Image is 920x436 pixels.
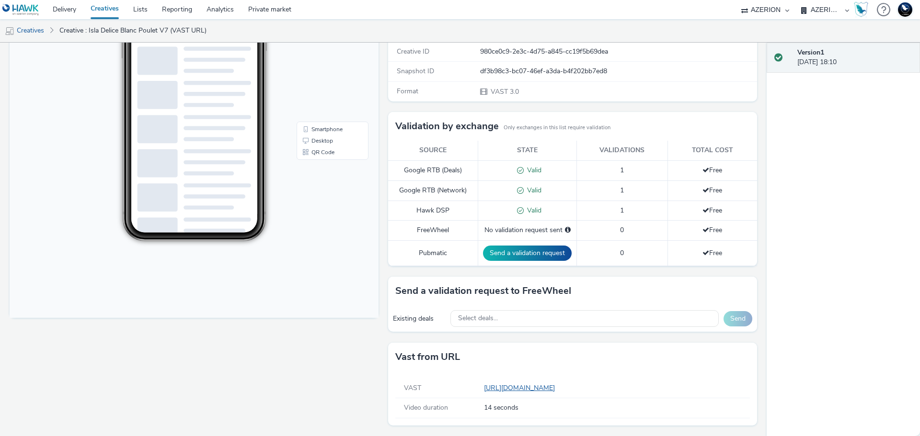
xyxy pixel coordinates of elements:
li: Desktop [289,210,357,221]
td: Hawk DSP [388,201,478,221]
th: Validations [577,141,667,160]
span: Valid [524,186,541,195]
span: Select deals... [458,314,498,323]
span: Valid [524,166,541,175]
span: 9:40 [132,37,140,42]
span: Video duration [404,403,448,412]
span: VAST [404,383,421,392]
th: State [478,141,577,160]
div: No validation request sent [483,225,572,235]
span: 0 [620,225,624,235]
td: Pubmatic [388,240,478,266]
span: Smartphone [302,201,333,207]
span: Free [702,166,722,175]
span: 14 seconds [484,403,747,413]
span: Free [702,206,722,215]
div: 980ce0c9-2e3c-4d75-a845-cc19f5b69dea [480,47,756,56]
img: undefined Logo [2,4,39,16]
span: 1 [620,166,624,175]
li: QR Code [289,221,357,233]
span: QR Code [302,224,325,230]
span: Format [397,87,418,96]
li: Smartphone [289,198,357,210]
small: Only exchanges in this list require validation [504,124,610,132]
span: 1 [620,206,624,215]
button: Send [724,311,752,326]
span: Free [702,248,722,257]
span: Creative ID [397,47,429,56]
span: Free [702,186,722,195]
span: 0 [620,248,624,257]
div: Please select a deal below and click on Send to send a validation request to FreeWheel. [565,225,571,235]
th: Source [388,141,478,160]
span: Valid [524,206,541,215]
td: Google RTB (Network) [388,180,478,201]
img: mobile [5,26,14,36]
img: Hawk Academy [854,2,868,17]
div: [DATE] 18:10 [797,48,912,67]
h3: Vast from URL [395,350,460,364]
span: Snapshot ID [397,67,434,76]
span: Free [702,225,722,235]
span: Desktop [302,212,323,218]
img: Support Hawk [898,2,912,17]
span: 1 [620,186,624,195]
span: VAST 3.0 [490,87,519,96]
button: Send a validation request [483,246,572,261]
a: Hawk Academy [854,2,872,17]
h3: Send a validation request to FreeWheel [395,284,571,298]
a: [URL][DOMAIN_NAME] [484,383,559,392]
strong: Version 1 [797,48,824,57]
a: Creative : Isla Delice Blanc Poulet V7 (VAST URL) [55,19,211,42]
h3: Validation by exchange [395,119,499,134]
th: Total cost [667,141,757,160]
td: Google RTB (Deals) [388,160,478,180]
div: df3b98c3-bc07-46ef-a3da-b4f202bb7ed8 [480,67,756,76]
div: Existing deals [393,314,446,324]
td: FreeWheel [388,221,478,240]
